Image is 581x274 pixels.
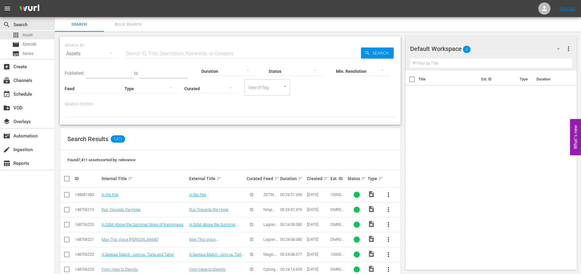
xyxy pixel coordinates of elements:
[385,251,392,258] span: more_vert
[111,135,125,143] span: 7,411
[381,202,396,217] button: more_vert
[189,252,244,261] a: A Serious Match - Umi vs. Tarta and Tatra!
[12,50,20,57] span: Series
[189,237,218,246] a: May This Voice [PERSON_NAME]
[385,236,392,243] span: more_vert
[134,71,138,76] span: to
[463,43,471,56] span: 0
[307,192,329,197] div: [DATE]
[330,237,345,246] span: DMR00009100
[378,176,384,181] span: sort
[330,176,345,181] div: Ext. ID
[3,21,10,28] span: Search
[189,267,226,272] a: From Here to Eternity
[280,192,305,197] div: 00:23:51.096
[59,21,100,28] span: Search
[67,158,135,162] span: Found 7,411 assets sorted by: relevance
[4,5,11,12] span: menu
[307,252,329,257] div: [DATE]
[516,71,533,88] th: Type
[3,132,10,140] span: Automation
[559,6,575,11] a: Sign Out
[189,192,206,197] a: In the Fire
[189,222,238,231] a: In Orbit Above the Summer Skies of Kamogawa
[263,207,278,235] span: Ninja Robots Tobikage (English Dubbed)
[368,220,375,228] span: Video
[75,176,100,181] div: ID
[361,176,366,181] span: sort
[323,176,329,181] span: sort
[280,222,305,227] div: 00:24:08.080
[263,192,276,201] span: ZETMAN
[3,160,10,167] span: Reports
[3,104,10,112] span: VOD
[368,175,379,182] div: Type
[102,252,174,257] a: A Serious Match - Umi vs. Tarta and Tatra!
[102,175,187,182] div: Internal Title
[381,247,396,262] button: more_vert
[75,252,100,257] div: 148706222
[102,267,138,272] a: From Here to Eternity
[65,45,118,62] div: Assets
[330,207,345,216] span: DMR00011446
[368,250,375,258] span: Video
[368,235,375,243] span: Video
[247,176,262,181] div: Curated
[274,176,280,181] span: sort
[3,63,10,70] span: Create
[280,237,305,242] div: 00:24:08.080
[3,118,10,125] span: Overlays
[75,207,100,212] div: 148706219
[370,48,394,59] span: Search
[368,265,375,272] span: Video
[3,77,10,84] span: Channels
[533,71,569,88] th: Duration
[282,84,288,89] button: Open
[3,91,10,98] span: Schedule
[102,222,183,227] a: In Orbit Above the Summer Skies of Kamogawa
[102,237,158,242] a: May This Voice [PERSON_NAME]
[381,217,396,232] button: more_vert
[263,237,278,269] span: Lagrange: The Flower of Rin-ne (English Dubbed)
[385,191,392,198] span: more_vert
[102,207,141,212] a: Run Towards the Hope
[23,32,33,38] span: Asset
[307,175,329,182] div: Created
[107,21,149,28] span: Bulk Search
[216,176,222,181] span: sort
[280,175,305,182] div: Duration
[368,205,375,213] span: Video
[565,41,572,56] button: more_vert
[67,135,108,143] span: Search Results
[280,267,305,272] div: 00:24:14.655
[348,175,366,182] div: Status
[15,2,44,16] img: ans4CAIJ8jUAAAAAAAAAAAAAAAAAAAAAAAAgQb4GAAAAAAAAAAAAAAAAAAAAAAAAJMjXAAAAAAAAAAAAAAAAAAAAAAAAgAT5G...
[75,237,100,242] div: 148706221
[280,207,305,212] div: 00:24:37.476
[361,48,394,59] button: Search
[3,146,10,153] span: Ingestion
[12,31,20,39] span: Asset
[189,175,245,182] div: External Title
[189,207,228,212] a: Run Towards the Hope
[23,51,34,57] span: Series
[65,71,84,76] span: Published:
[23,41,36,47] span: Episode
[75,222,100,227] div: 148706220
[75,267,100,272] div: 148706223
[12,41,20,48] span: Episode
[128,176,133,181] span: sort
[307,207,329,212] div: [DATE]
[381,187,396,202] button: more_vert
[102,192,118,197] a: In the Fire
[298,176,303,181] span: sort
[381,232,396,247] button: more_vert
[65,102,396,107] p: Search Filters:
[307,222,329,227] div: [DATE]
[263,222,278,254] span: Lagrange: The Flower of Rin-ne (English Dubbed)
[418,71,478,88] th: Title
[385,206,392,213] span: more_vert
[280,252,305,257] div: 00:24:38.677
[307,267,329,272] div: [DATE]
[330,192,345,201] span: 1000000009935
